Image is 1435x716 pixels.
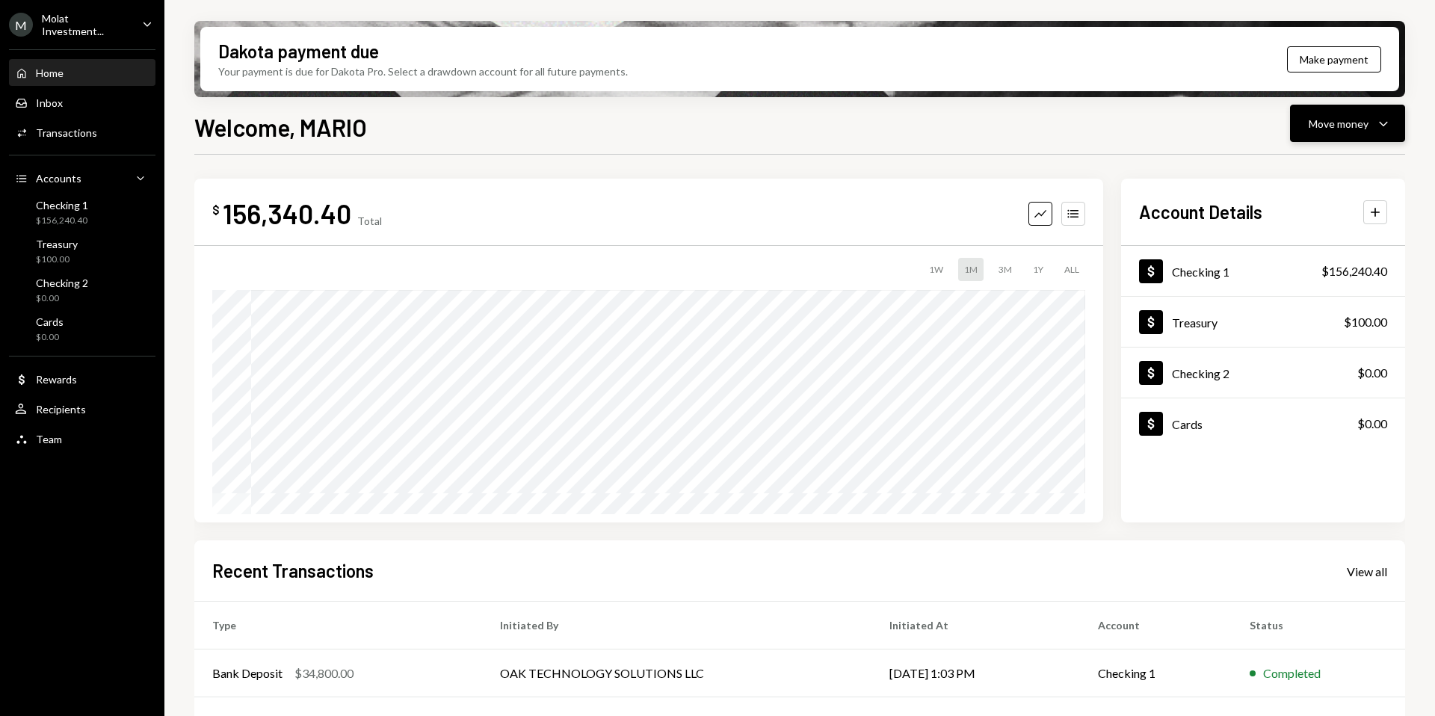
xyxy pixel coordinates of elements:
[1172,315,1218,330] div: Treasury
[1121,297,1405,347] a: Treasury$100.00
[212,664,283,682] div: Bank Deposit
[36,96,63,109] div: Inbox
[36,253,78,266] div: $100.00
[1172,366,1229,380] div: Checking 2
[36,433,62,445] div: Team
[36,238,78,250] div: Treasury
[9,194,155,230] a: Checking 1$156,240.40
[993,258,1018,281] div: 3M
[1290,105,1405,142] button: Move money
[9,59,155,86] a: Home
[9,13,33,37] div: M
[9,89,155,116] a: Inbox
[9,164,155,191] a: Accounts
[357,215,382,227] div: Total
[36,373,77,386] div: Rewards
[36,277,88,289] div: Checking 2
[1321,262,1387,280] div: $156,240.40
[36,315,64,328] div: Cards
[223,197,351,230] div: 156,340.40
[212,203,220,217] div: $
[9,365,155,392] a: Rewards
[1058,258,1085,281] div: ALL
[1309,116,1368,132] div: Move money
[1121,398,1405,448] a: Cards$0.00
[871,649,1080,697] td: [DATE] 1:03 PM
[482,649,871,697] td: OAK TECHNOLOGY SOLUTIONS LLC
[9,272,155,308] a: Checking 2$0.00
[36,126,97,139] div: Transactions
[294,664,354,682] div: $34,800.00
[9,425,155,452] a: Team
[1344,313,1387,331] div: $100.00
[9,395,155,422] a: Recipients
[1232,602,1405,649] th: Status
[923,258,949,281] div: 1W
[194,602,482,649] th: Type
[1347,564,1387,579] div: View all
[1287,46,1381,72] button: Make payment
[36,172,81,185] div: Accounts
[1172,417,1203,431] div: Cards
[1357,415,1387,433] div: $0.00
[36,403,86,416] div: Recipients
[218,64,628,79] div: Your payment is due for Dakota Pro. Select a drawdown account for all future payments.
[482,602,871,649] th: Initiated By
[36,67,64,79] div: Home
[958,258,984,281] div: 1M
[1263,664,1321,682] div: Completed
[36,331,64,344] div: $0.00
[1080,602,1232,649] th: Account
[1080,649,1232,697] td: Checking 1
[1357,364,1387,382] div: $0.00
[1121,348,1405,398] a: Checking 2$0.00
[9,311,155,347] a: Cards$0.00
[212,558,374,583] h2: Recent Transactions
[9,233,155,269] a: Treasury$100.00
[36,292,88,305] div: $0.00
[36,215,88,227] div: $156,240.40
[1139,200,1262,224] h2: Account Details
[36,199,88,212] div: Checking 1
[871,602,1080,649] th: Initiated At
[1027,258,1049,281] div: 1Y
[9,119,155,146] a: Transactions
[1121,246,1405,296] a: Checking 1$156,240.40
[42,12,130,37] div: Molat Investment...
[1347,563,1387,579] a: View all
[1172,265,1229,279] div: Checking 1
[218,39,379,64] div: Dakota payment due
[194,112,367,142] h1: Welcome, MARIO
